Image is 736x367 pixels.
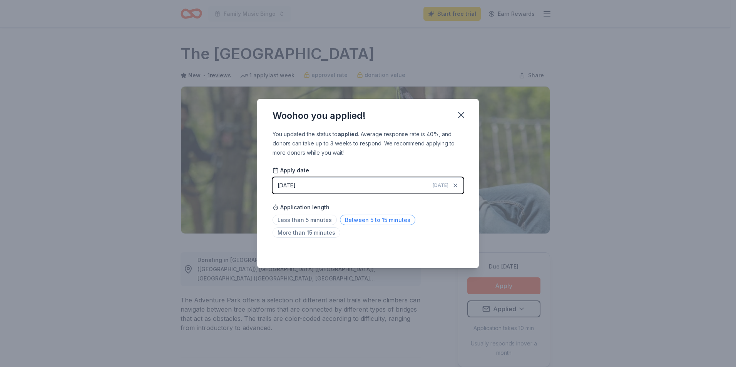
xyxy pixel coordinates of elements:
span: Application length [273,203,330,212]
div: You updated the status to . Average response rate is 40%, and donors can take up to 3 weeks to re... [273,130,463,157]
b: applied [338,131,358,137]
span: Apply date [273,167,309,174]
div: [DATE] [278,181,296,190]
div: Woohoo you applied! [273,110,366,122]
span: More than 15 minutes [273,227,340,238]
span: Between 5 to 15 minutes [340,215,415,225]
span: Less than 5 minutes [273,215,337,225]
button: [DATE][DATE] [273,177,463,194]
span: [DATE] [433,182,448,189]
